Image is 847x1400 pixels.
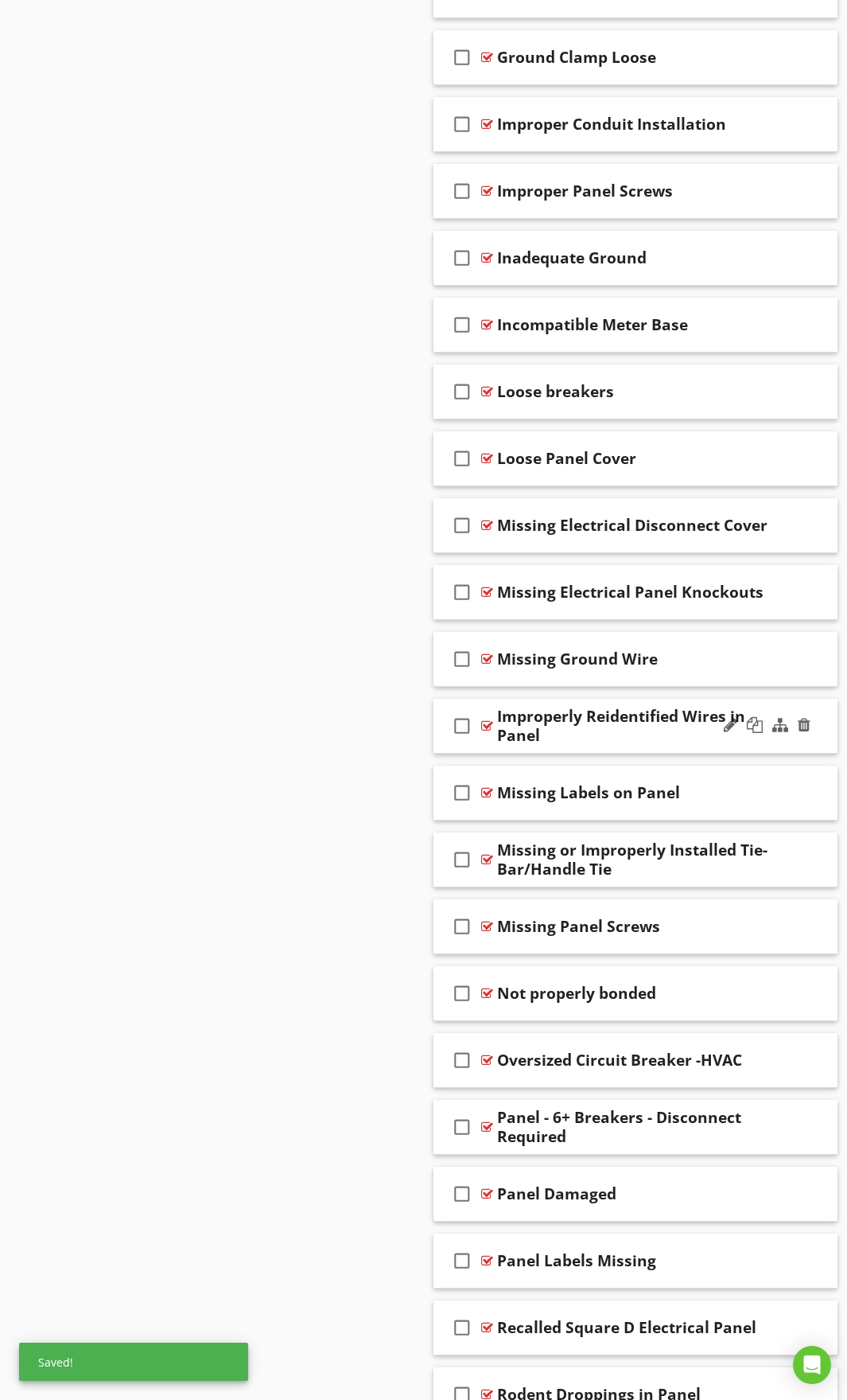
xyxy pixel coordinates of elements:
[449,1175,475,1213] i: check_box_outline_blank
[497,783,680,802] div: Missing Labels on Panel
[497,1051,742,1070] div: Oversized Circuit Breaker -HVAC
[449,774,475,812] i: check_box_outline_blank
[449,640,475,678] i: check_box_outline_blank
[497,248,647,267] div: Inadequate Ground
[449,306,475,344] i: check_box_outline_blank
[497,1184,616,1203] div: Panel Damaged
[449,1242,475,1280] i: check_box_outline_blank
[449,105,475,143] i: check_box_outline_blank
[449,38,475,76] i: check_box_outline_blank
[449,439,475,478] i: check_box_outline_blank
[449,974,475,1012] i: check_box_outline_blank
[497,1251,656,1270] div: Panel Labels Missing
[449,372,475,411] i: check_box_outline_blank
[449,506,475,544] i: check_box_outline_blank
[497,382,614,401] div: Loose breakers
[19,1343,248,1381] div: Saved!
[497,984,656,1003] div: Not properly bonded
[449,172,475,210] i: check_box_outline_blank
[449,1108,475,1146] i: check_box_outline_blank
[449,239,475,277] i: check_box_outline_blank
[449,840,475,879] i: check_box_outline_blank
[497,48,656,67] div: Ground Clamp Loose
[497,840,776,879] div: Missing or Improperly Installed Tie-Bar/Handle Tie
[449,573,475,611] i: check_box_outline_blank
[497,649,658,669] div: Missing Ground Wire
[449,1308,475,1347] i: check_box_outline_blank
[497,449,636,468] div: Loose Panel Cover
[497,315,688,334] div: Incompatible Meter Base
[497,583,763,602] div: Missing Electrical Panel Knockouts
[497,516,767,535] div: Missing Electrical Disconnect Cover
[449,907,475,946] i: check_box_outline_blank
[497,707,776,745] div: Improperly Reidentified Wires in Panel
[497,917,660,936] div: Missing Panel Screws
[497,115,726,134] div: Improper Conduit Installation
[449,1041,475,1079] i: check_box_outline_blank
[497,1318,756,1337] div: Recalled Square D Electrical Panel
[497,1108,776,1146] div: Panel - 6+ Breakers - Disconnect Required
[793,1346,831,1384] div: Open Intercom Messenger
[497,181,673,201] div: Improper Panel Screws
[449,707,475,745] i: check_box_outline_blank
